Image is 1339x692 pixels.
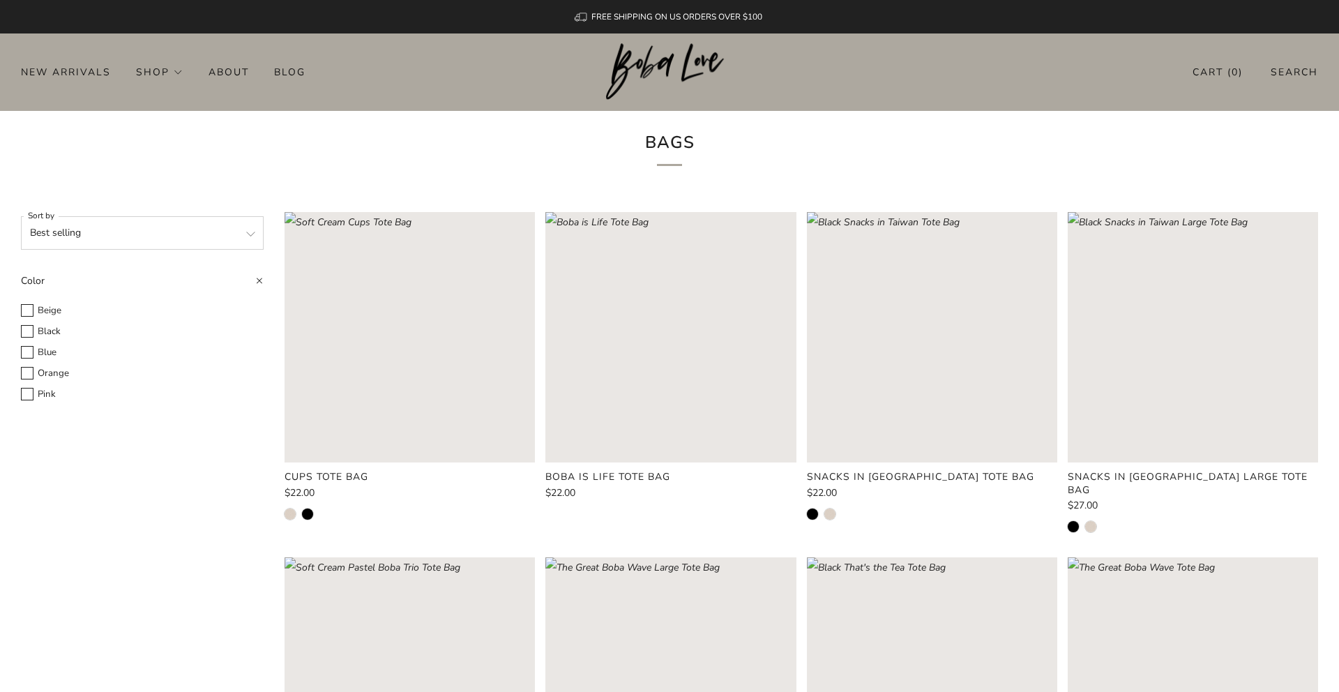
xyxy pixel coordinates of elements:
[606,43,734,101] a: Boba Love
[1232,66,1239,79] items-count: 0
[274,61,305,83] a: Blog
[21,61,111,83] a: New Arrivals
[136,61,183,83] a: Shop
[1193,61,1243,84] a: Cart
[606,43,734,100] img: Boba Love
[209,61,249,83] a: About
[1271,61,1318,84] a: Search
